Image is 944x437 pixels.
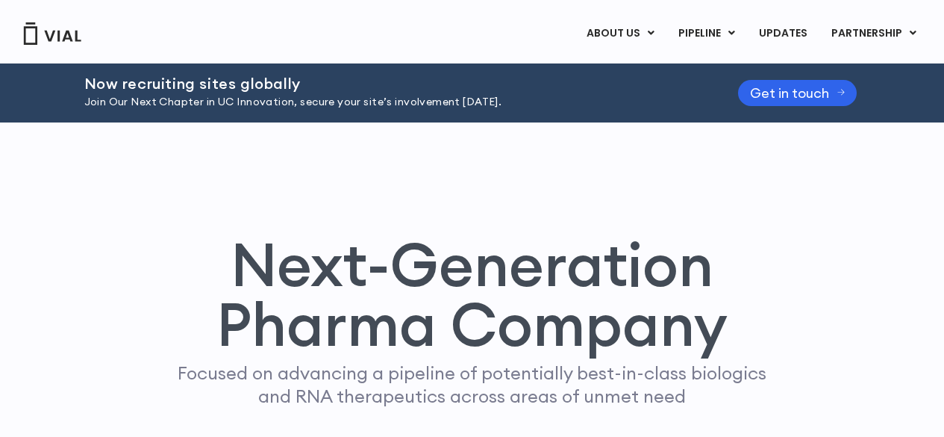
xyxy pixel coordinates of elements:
[172,362,773,408] p: Focused on advancing a pipeline of potentially best-in-class biologics and RNA therapeutics acros...
[819,21,928,46] a: PARTNERSHIPMenu Toggle
[575,21,666,46] a: ABOUT USMenu Toggle
[149,235,795,354] h1: Next-Generation Pharma Company
[666,21,746,46] a: PIPELINEMenu Toggle
[84,75,701,92] h2: Now recruiting sites globally
[738,80,857,106] a: Get in touch
[22,22,82,45] img: Vial Logo
[747,21,819,46] a: UPDATES
[750,87,829,99] span: Get in touch
[84,94,701,111] p: Join Our Next Chapter in UC Innovation, secure your site’s involvement [DATE].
